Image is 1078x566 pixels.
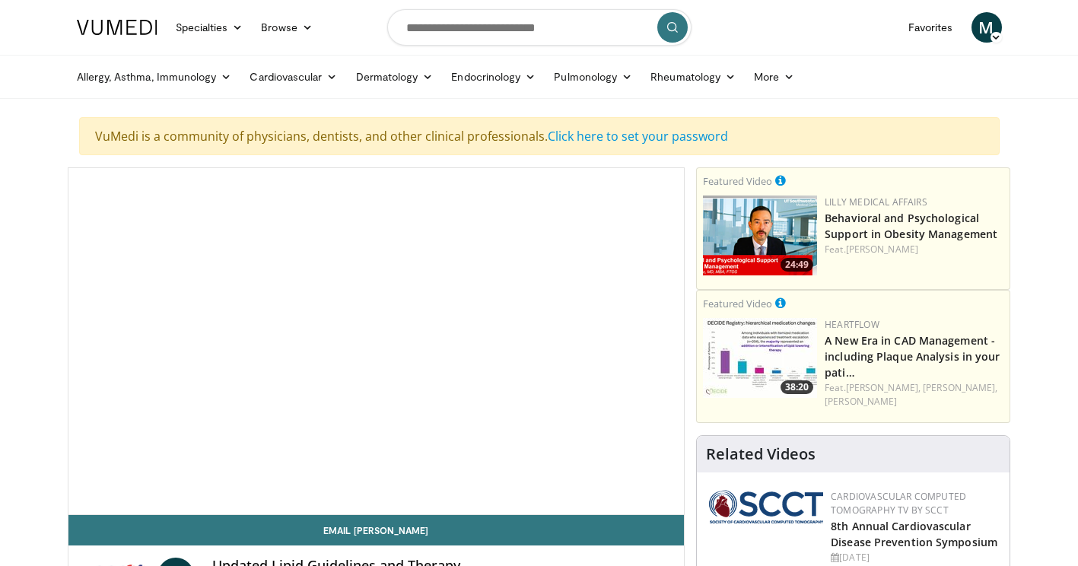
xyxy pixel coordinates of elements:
[899,12,962,43] a: Favorites
[706,445,816,463] h4: Related Videos
[825,381,1003,409] div: Feat.
[167,12,253,43] a: Specialties
[846,243,918,256] a: [PERSON_NAME]
[825,196,927,208] a: Lilly Medical Affairs
[79,117,1000,155] div: VuMedi is a community of physicians, dentists, and other clinical professionals.
[703,196,817,275] img: ba3304f6-7838-4e41-9c0f-2e31ebde6754.png.150x105_q85_crop-smart_upscale.png
[703,196,817,275] a: 24:49
[68,515,685,545] a: Email [PERSON_NAME]
[545,62,641,92] a: Pulmonology
[825,243,1003,256] div: Feat.
[781,258,813,272] span: 24:49
[846,381,921,394] a: [PERSON_NAME],
[825,211,997,241] a: Behavioral and Psychological Support in Obesity Management
[703,174,772,188] small: Featured Video
[387,9,692,46] input: Search topics, interventions
[68,168,685,515] video-js: Video Player
[703,318,817,398] a: 38:20
[252,12,322,43] a: Browse
[781,380,813,394] span: 38:20
[825,318,879,331] a: Heartflow
[831,519,997,549] a: 8th Annual Cardiovascular Disease Prevention Symposium
[831,490,966,517] a: Cardiovascular Computed Tomography TV by SCCT
[745,62,803,92] a: More
[709,490,823,523] img: 51a70120-4f25-49cc-93a4-67582377e75f.png.150x105_q85_autocrop_double_scale_upscale_version-0.2.png
[703,297,772,310] small: Featured Video
[347,62,443,92] a: Dermatology
[77,20,157,35] img: VuMedi Logo
[825,333,1000,380] a: A New Era in CAD Management - including Plaque Analysis in your pati…
[548,128,728,145] a: Click here to set your password
[703,318,817,398] img: 738d0e2d-290f-4d89-8861-908fb8b721dc.150x105_q85_crop-smart_upscale.jpg
[240,62,346,92] a: Cardiovascular
[442,62,545,92] a: Endocrinology
[641,62,745,92] a: Rheumatology
[971,12,1002,43] a: M
[68,62,241,92] a: Allergy, Asthma, Immunology
[831,551,997,564] div: [DATE]
[923,381,997,394] a: [PERSON_NAME],
[825,395,897,408] a: [PERSON_NAME]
